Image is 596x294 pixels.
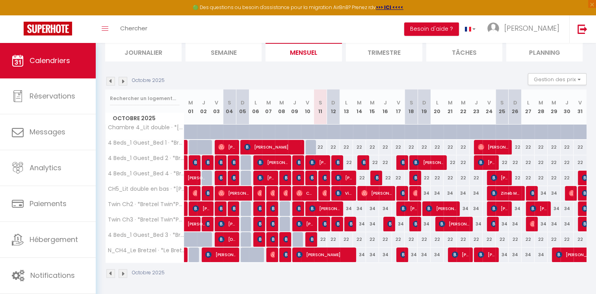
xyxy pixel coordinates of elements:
p: Octobre 2025 [132,269,165,277]
span: [PERSON_NAME] [218,186,249,201]
span: [PERSON_NAME] [309,170,314,185]
div: 34 [548,186,561,201]
span: [PERSON_NAME] [270,247,275,262]
span: [PERSON_NAME] [491,201,508,216]
span: Octobre 2025 [106,113,184,124]
span: CH5_Lit double en bas · *[PERSON_NAME]*Petite Venise*[GEOGRAPHIC_DATA]*City.C* [107,186,186,192]
div: 22 [509,232,522,247]
div: 22 [418,171,431,185]
div: 22 [340,140,353,154]
span: [PERSON_NAME] [361,155,366,170]
span: Chambre 4_Lit double · *[PERSON_NAME]*Petite Venise*[GEOGRAPHIC_DATA]*City.C* [107,125,186,130]
span: [PERSON_NAME] [348,216,353,231]
span: [PERSON_NAME] [491,170,508,185]
p: Octobre 2025 [132,77,165,84]
span: Zineb Maaiden [491,186,521,201]
span: [PERSON_NAME] [387,216,392,231]
th: 26 [509,89,522,125]
abbr: L [527,99,529,106]
abbr: M [266,99,271,106]
div: 22 [431,171,444,185]
span: Victoria Amo Paniagua [335,186,353,201]
span: [PERSON_NAME] [478,140,508,154]
div: 22 [509,140,522,154]
abbr: V [215,99,218,106]
div: 22 [522,155,535,170]
span: [PERSON_NAME] [322,186,327,201]
div: 22 [418,232,431,247]
div: 34 [457,186,470,201]
span: [PERSON_NAME] [296,201,301,216]
span: Analytics [30,163,61,173]
div: 34 [366,217,379,231]
abbr: M [461,99,466,106]
a: [PERSON_NAME] [184,247,188,262]
div: 34 [353,247,366,262]
span: [PERSON_NAME] [413,216,417,231]
span: [PERSON_NAME] [309,232,314,247]
span: Réservations [30,91,75,101]
div: 34 [379,247,392,262]
div: 22 [379,155,392,170]
input: Rechercher un logement... [110,91,180,106]
abbr: J [202,99,205,106]
div: 22 [496,155,509,170]
div: 22 [444,155,457,170]
th: 12 [327,89,340,125]
div: 34 [340,201,353,216]
abbr: M [551,99,556,106]
span: [PERSON_NAME] [218,155,223,170]
div: 22 [392,140,405,154]
div: 22 [444,140,457,154]
a: [PERSON_NAME] [PERSON_NAME] [184,217,197,232]
div: 22 [522,171,535,185]
span: Katuhska [PERSON_NAME] [PERSON_NAME] [218,170,223,185]
div: 34 [535,186,548,201]
div: 22 [431,232,444,247]
span: Notifications [30,270,75,280]
div: 34 [496,217,509,231]
div: 22 [314,232,327,247]
div: 34 [366,247,379,262]
abbr: S [409,99,413,106]
div: 22 [379,140,392,154]
div: 34 [470,186,483,201]
span: [PERSON_NAME] [193,201,210,216]
li: Semaine [186,42,262,61]
div: 22 [457,171,470,185]
div: 34 [405,247,418,262]
span: [PERSON_NAME] [270,216,275,231]
div: 22 [366,155,379,170]
span: [PERSON_NAME] [205,247,236,262]
div: 22 [418,140,431,154]
li: Journalier [105,42,182,61]
span: [PERSON_NAME] [530,201,547,216]
div: 34 [496,247,509,262]
div: 34 [431,247,444,262]
button: Besoin d'aide ? [404,22,459,36]
span: [PERSON_NAME] [218,140,236,154]
div: 34 [431,186,444,201]
div: 22 [574,232,587,247]
div: 22 [535,140,548,154]
span: Hébergement [30,234,78,244]
div: 22 [535,171,548,185]
span: [PERSON_NAME] [296,155,301,170]
div: 22 [548,155,561,170]
span: [PERSON_NAME] [530,186,534,201]
span: [PERSON_NAME] [569,186,573,201]
div: 22 [327,232,340,247]
span: 4 Beds_1 Guest_Bed 2 · *Bretzel Bed*Petite Venise*[GEOGRAPHIC_DATA]*City.C* [107,155,186,161]
div: 34 [366,201,379,216]
span: [PERSON_NAME] [270,186,275,201]
div: 22 [457,155,470,170]
div: 34 [392,217,405,231]
div: 34 [535,217,548,231]
span: N_CH4_Le Bretzel · *Le Bretzel*Petite Venise*Wi-Fi*City Center* [107,247,186,253]
a: >>> ICI <<<< [376,4,403,11]
div: 22 [340,155,353,170]
span: [PERSON_NAME] [257,201,262,216]
div: 34 [353,217,366,231]
div: 34 [418,186,431,201]
div: 34 [457,201,470,216]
